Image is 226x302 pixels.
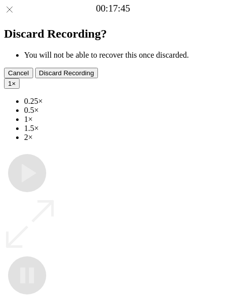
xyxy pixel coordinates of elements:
[24,115,222,124] li: 1×
[24,51,222,60] li: You will not be able to recover this once discarded.
[96,3,130,14] a: 00:17:45
[4,78,20,89] button: 1×
[4,68,33,78] button: Cancel
[24,97,222,106] li: 0.25×
[8,80,12,87] span: 1
[4,27,222,41] h2: Discard Recording?
[24,133,222,142] li: 2×
[35,68,98,78] button: Discard Recording
[24,106,222,115] li: 0.5×
[24,124,222,133] li: 1.5×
